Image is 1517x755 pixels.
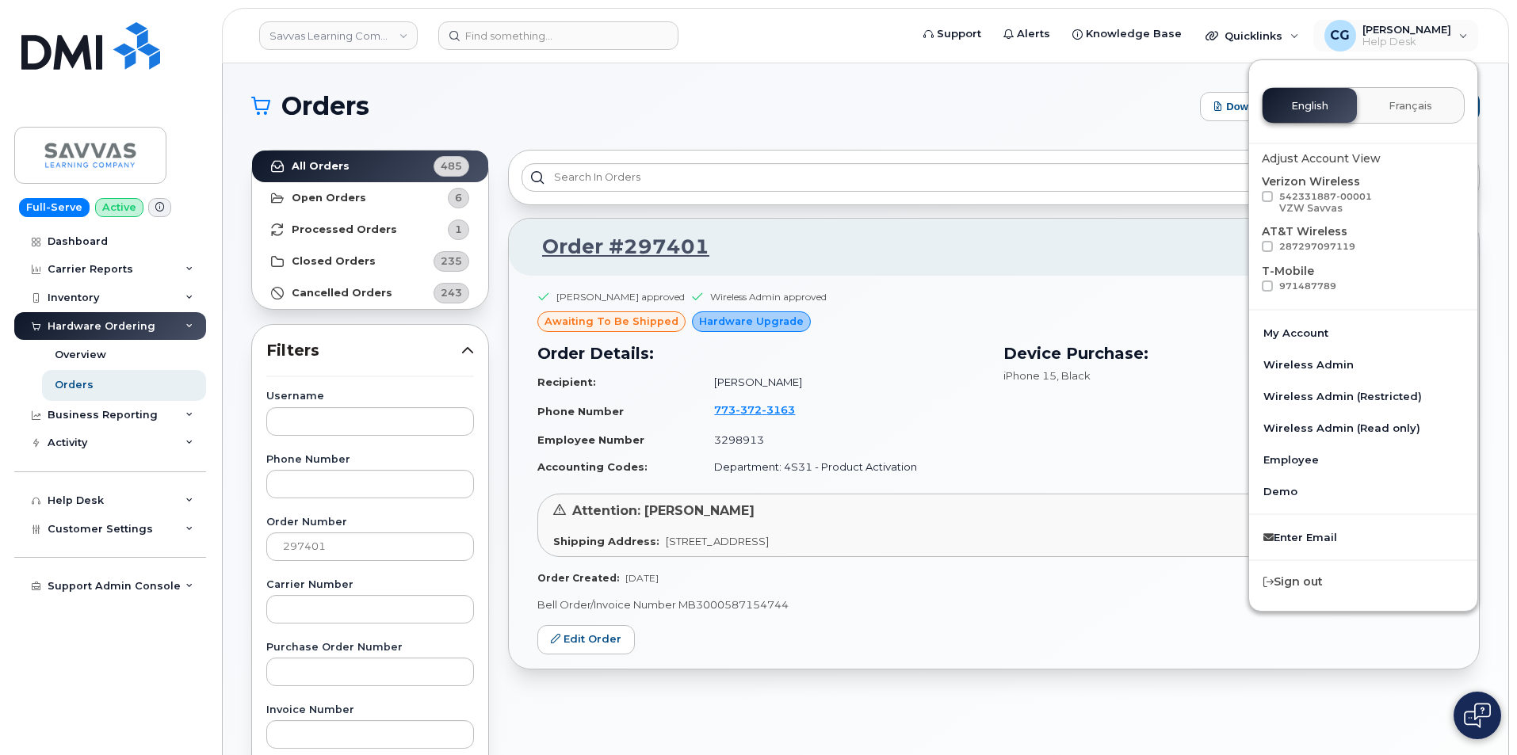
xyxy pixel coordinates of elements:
div: Wireless Admin approved [710,290,827,303]
strong: Accounting Codes: [537,460,648,473]
span: Orders [281,94,369,118]
span: Filters [266,339,461,362]
a: 7733723163 [714,403,814,416]
strong: Order Created: [537,572,619,584]
span: 773 [714,403,795,416]
a: Wireless Admin [1249,349,1477,380]
h3: Order Details: [537,341,984,365]
p: Bell Order/Invoice Number MB3000587154744 [537,597,1450,612]
strong: Shipping Address: [553,535,659,547]
div: Adjust Account View [1262,151,1465,167]
span: iPhone 15 [1003,369,1057,382]
a: Wireless Admin (Read only) [1249,412,1477,444]
span: 287297097119 [1279,241,1355,252]
label: Order Number [266,517,474,528]
h3: Device Purchase: [1003,341,1450,365]
a: Edit Order [537,625,635,654]
span: , Black [1057,369,1091,382]
a: All Orders485 [252,151,488,182]
span: 6 [455,190,462,205]
a: Closed Orders235 [252,246,488,277]
span: 971487789 [1279,280,1336,292]
span: 243 [441,285,462,300]
div: T-Mobile [1262,263,1465,296]
strong: All Orders [292,160,350,173]
a: Enter Email [1249,521,1477,553]
a: Order #297401 [523,233,709,261]
label: Carrier Number [266,580,474,590]
label: Invoice Number [266,705,474,715]
span: 3163 [762,403,795,416]
div: Verizon Wireless [1262,173,1465,217]
label: Phone Number [266,455,474,465]
span: 1 [455,222,462,237]
span: Attention: [PERSON_NAME] [572,503,755,518]
label: Username [266,391,474,402]
td: 3298913 [700,426,984,454]
span: Hardware Upgrade [699,314,804,329]
input: Search in orders [522,163,1466,192]
a: Demo [1249,475,1477,507]
label: Purchase Order Number [266,643,474,653]
a: Wireless Admin (Restricted) [1249,380,1477,412]
a: Processed Orders1 [252,214,488,246]
button: Download Excel Report [1200,92,1355,121]
div: AT&T Wireless [1262,223,1465,257]
span: 372 [736,403,762,416]
strong: Recipient: [537,376,596,388]
strong: Open Orders [292,192,366,204]
span: [DATE] [625,572,659,584]
div: [PERSON_NAME] approved [556,290,685,303]
a: Open Orders6 [252,182,488,214]
td: [PERSON_NAME] [700,368,984,396]
span: awaiting to be shipped [545,314,678,329]
span: [STREET_ADDRESS] [666,535,769,547]
div: VZW Savvas [1279,202,1372,214]
a: My Account [1249,317,1477,349]
strong: Phone Number [537,405,624,418]
span: 485 [441,158,462,173]
span: 235 [441,254,462,269]
td: Department: 4S31 - Product Activation [700,453,984,481]
strong: Cancelled Orders [292,287,392,299]
a: Cancelled Orders243 [252,277,488,309]
strong: Closed Orders [292,255,376,268]
a: Employee [1249,444,1477,475]
img: Open chat [1464,703,1491,728]
span: Français [1389,100,1432,112]
div: Sign out [1249,567,1477,597]
span: 542331887-00001 [1279,191,1372,214]
strong: Employee Number [537,433,644,446]
strong: Processed Orders [292,223,397,236]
